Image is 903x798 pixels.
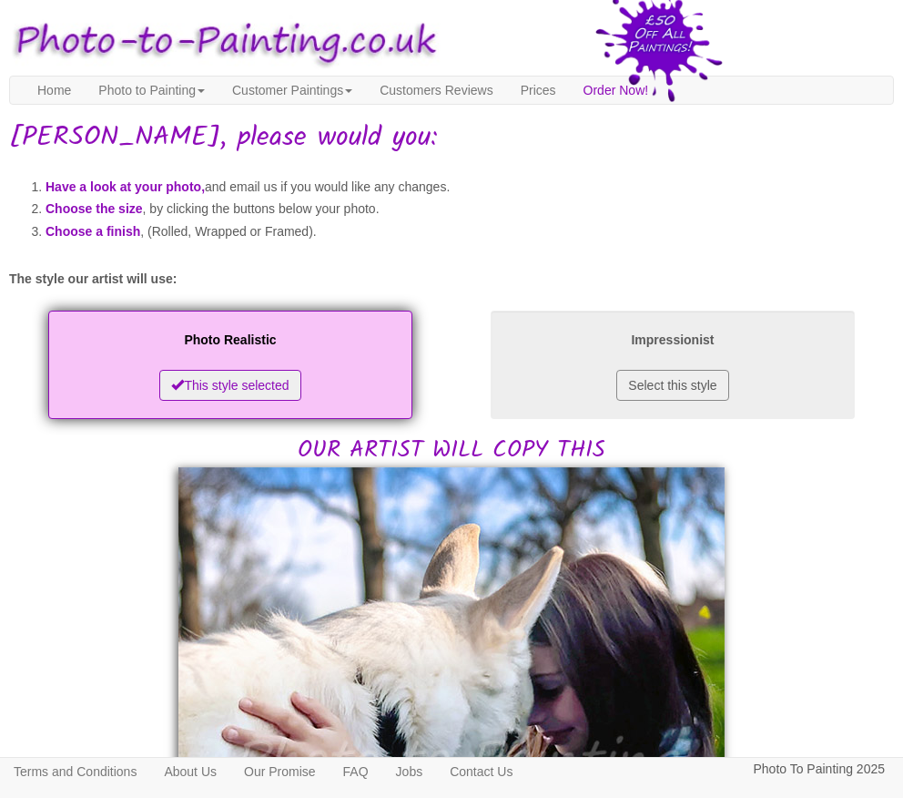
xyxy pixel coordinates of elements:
[46,179,205,194] span: Have a look at your photo,
[150,758,230,785] a: About Us
[46,224,140,239] span: Choose a finish
[66,329,394,352] p: Photo Realistic
[9,123,894,153] h1: [PERSON_NAME], please would you:
[507,77,570,104] a: Prices
[230,758,330,785] a: Our Promise
[46,220,894,243] li: , (Rolled, Wrapped or Framed).
[46,198,894,220] li: , by clicking the buttons below your photo.
[46,176,894,199] li: and email us if you would like any changes.
[330,758,382,785] a: FAQ
[753,758,885,781] p: Photo To Painting 2025
[616,370,728,401] button: Select this style
[9,306,894,463] h2: OUR ARTIST WILL COPY THIS
[436,758,526,785] a: Contact Us
[85,77,218,104] a: Photo to Painting
[24,77,85,104] a: Home
[509,329,837,352] p: Impressionist
[570,77,663,104] a: Order Now!
[218,77,366,104] a: Customer Paintings
[9,270,177,288] label: The style our artist will use:
[159,370,300,401] button: This style selected
[366,77,506,104] a: Customers Reviews
[46,201,143,216] span: Choose the size
[382,758,437,785] a: Jobs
